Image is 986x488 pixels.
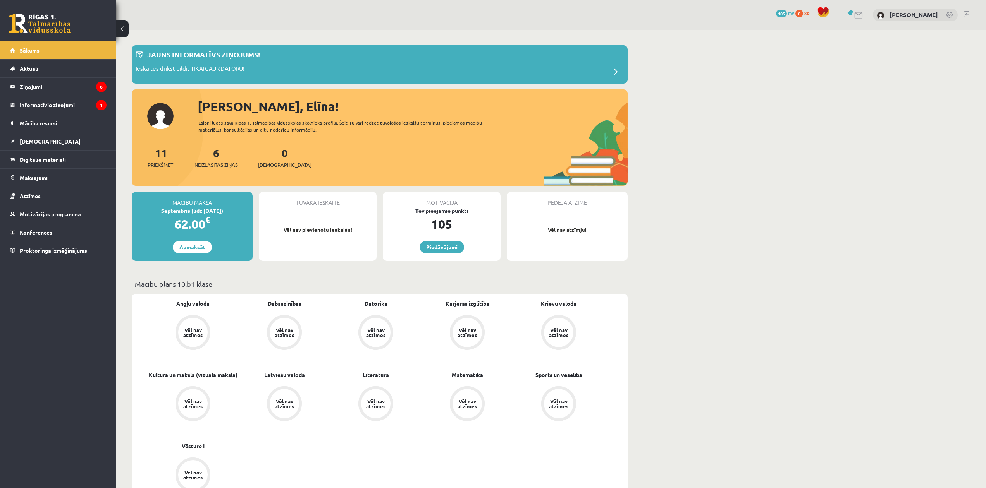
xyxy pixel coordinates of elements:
a: Vēl nav atzīmes [422,315,513,351]
a: Aktuāli [10,60,107,77]
div: 105 [383,215,501,233]
a: Informatīvie ziņojumi1 [10,96,107,114]
a: Atzīmes [10,187,107,205]
span: Mācību resursi [20,120,57,127]
a: Digitālie materiāli [10,151,107,168]
a: Sākums [10,41,107,59]
div: Mācību maksa [132,192,253,207]
a: Datorika [365,300,387,308]
span: xp [804,10,809,16]
a: Ziņojumi6 [10,78,107,96]
span: [DEMOGRAPHIC_DATA] [258,161,311,169]
div: Vēl nav atzīmes [365,327,387,337]
a: 11Priekšmeti [148,146,174,169]
div: Vēl nav atzīmes [548,399,570,409]
div: Vēl nav atzīmes [548,327,570,337]
i: 6 [96,82,107,92]
a: Vēl nav atzīmes [147,386,239,423]
div: 62.00 [132,215,253,233]
a: Krievu valoda [541,300,576,308]
div: Tev pieejamie punkti [383,207,501,215]
a: Latviešu valoda [264,371,305,379]
a: Rīgas 1. Tālmācības vidusskola [9,14,71,33]
div: Vēl nav atzīmes [274,399,295,409]
div: Pēdējā atzīme [507,192,628,207]
div: Vēl nav atzīmes [456,399,478,409]
a: Matemātika [452,371,483,379]
a: Kultūra un māksla (vizuālā māksla) [149,371,237,379]
a: Dabaszinības [268,300,301,308]
a: Konferences [10,223,107,241]
a: Vēl nav atzīmes [239,315,330,351]
span: Konferences [20,229,52,236]
img: Elīna Damberga [877,12,884,19]
div: Laipni lūgts savā Rīgas 1. Tālmācības vidusskolas skolnieka profilā. Šeit Tu vari redzēt tuvojošo... [198,119,496,133]
a: Vēl nav atzīmes [330,315,422,351]
div: Septembris (līdz [DATE]) [132,207,253,215]
a: Vēl nav atzīmes [147,315,239,351]
a: Vēl nav atzīmes [330,386,422,423]
a: Karjeras izglītība [446,300,489,308]
div: Vēl nav atzīmes [365,399,387,409]
a: Jauns informatīvs ziņojums! Ieskaites drīkst pildīt TIKAI CAUR DATORU! [136,49,624,80]
a: Motivācijas programma [10,205,107,223]
p: Ieskaites drīkst pildīt TIKAI CAUR DATORU! [136,64,244,75]
div: [PERSON_NAME], Elīna! [198,97,628,116]
div: Vēl nav atzīmes [182,470,204,480]
a: Mācību resursi [10,114,107,132]
span: € [205,214,210,225]
a: [PERSON_NAME] [890,11,938,19]
a: Vēl nav atzīmes [513,315,604,351]
a: [DEMOGRAPHIC_DATA] [10,132,107,150]
p: Vēl nav pievienotu ieskaišu! [263,226,373,234]
span: 0 [795,10,803,17]
legend: Informatīvie ziņojumi [20,96,107,114]
a: Apmaksāt [173,241,212,253]
a: 105 mP [776,10,794,16]
div: Vēl nav atzīmes [182,399,204,409]
span: Proktoringa izmēģinājums [20,247,87,254]
div: Vēl nav atzīmes [456,327,478,337]
span: mP [788,10,794,16]
a: Vēl nav atzīmes [422,386,513,423]
span: Priekšmeti [148,161,174,169]
span: Aktuāli [20,65,38,72]
p: Mācību plāns 10.b1 klase [135,279,625,289]
legend: Ziņojumi [20,78,107,96]
a: Piedāvājumi [420,241,464,253]
legend: Maksājumi [20,169,107,187]
a: 6Neizlasītās ziņas [194,146,238,169]
a: Proktoringa izmēģinājums [10,241,107,259]
p: Vēl nav atzīmju! [511,226,624,234]
a: 0[DEMOGRAPHIC_DATA] [258,146,311,169]
p: Jauns informatīvs ziņojums! [147,49,260,60]
span: [DEMOGRAPHIC_DATA] [20,138,81,145]
a: Vēl nav atzīmes [239,386,330,423]
span: 105 [776,10,787,17]
a: Vēl nav atzīmes [513,386,604,423]
div: Tuvākā ieskaite [259,192,377,207]
span: Sākums [20,47,40,54]
span: Neizlasītās ziņas [194,161,238,169]
a: 0 xp [795,10,813,16]
a: Vēsture I [182,442,205,450]
div: Vēl nav atzīmes [182,327,204,337]
span: Digitālie materiāli [20,156,66,163]
div: Vēl nav atzīmes [274,327,295,337]
div: Motivācija [383,192,501,207]
a: Literatūra [363,371,389,379]
span: Motivācijas programma [20,211,81,217]
a: Maksājumi [10,169,107,187]
a: Angļu valoda [176,300,210,308]
span: Atzīmes [20,192,41,199]
a: Sports un veselība [535,371,582,379]
i: 1 [96,100,107,110]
